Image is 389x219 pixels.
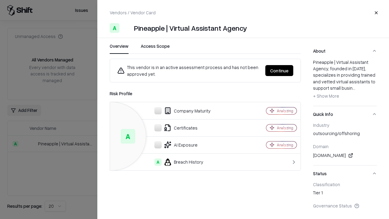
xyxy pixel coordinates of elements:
div: Pineapple | Virtual Assistant Agency, founded in [DATE], specializes in providing trained and vet... [313,59,377,101]
span: ... [353,85,355,91]
div: AI Exposure [115,141,245,148]
div: outsourcing/offshoring [313,130,377,139]
div: Risk Profile [110,90,301,97]
div: Analyzing [277,108,293,113]
button: Overview [110,43,129,54]
div: Company Maturity [115,107,245,114]
div: A [154,158,162,166]
div: Analyzing [277,125,293,130]
div: A [121,129,135,144]
span: + Show More [313,93,339,99]
button: Status [313,165,377,182]
button: Quick Info [313,106,377,122]
div: Governance Status [313,203,377,208]
button: About [313,43,377,59]
div: Tier 1 [313,189,377,198]
div: Domain [313,144,377,149]
div: Industry [313,122,377,128]
div: [DOMAIN_NAME] [313,152,377,159]
div: Classification [313,182,377,187]
div: About [313,59,377,106]
div: Pineapple | Virtual Assistant Agency [134,23,247,33]
div: Breach History [115,158,245,166]
div: Certificates [115,124,245,131]
button: + Show More [313,91,339,101]
div: Analyzing [277,142,293,148]
button: Access Scope [141,43,170,54]
button: Continue [265,65,293,76]
div: A [110,23,119,33]
p: Vendors / Vendor Card [110,9,156,16]
div: This vendor is in an active assessment process and has not been approved yet. [117,64,260,77]
div: Quick Info [313,122,377,165]
img: Pineapple | Virtual Assistant Agency [122,23,132,33]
